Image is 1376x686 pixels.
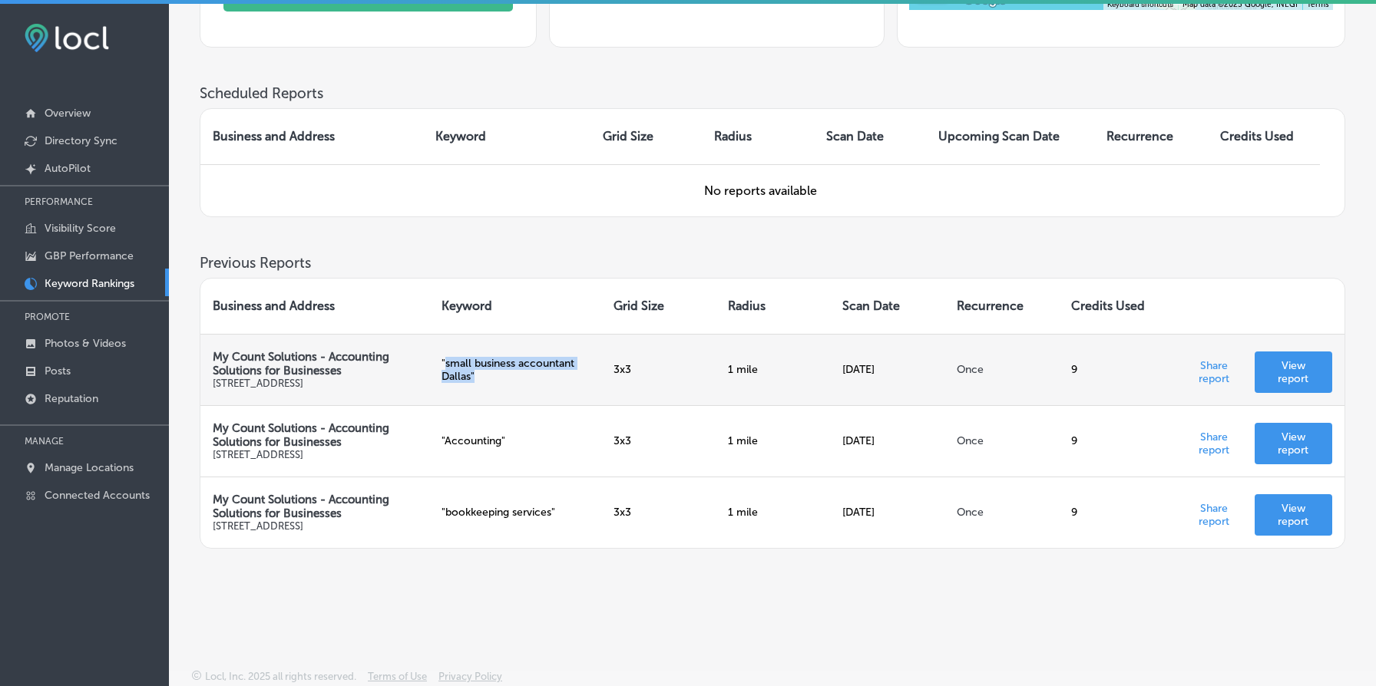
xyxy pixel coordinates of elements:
th: Recurrence [1094,109,1208,164]
td: 1 mile [716,405,830,477]
th: Radius [716,279,830,334]
p: My Count Solutions - Accounting Solutions for Businesses [213,421,417,449]
p: Keyword Rankings [45,277,134,290]
p: " small business accountant Dallas " [442,357,589,383]
th: Radius [702,109,814,164]
p: Once [957,506,1047,519]
p: [STREET_ADDRESS] [213,520,417,532]
th: Upcoming Scan Date [926,109,1094,164]
th: Credits Used [1059,279,1173,334]
td: 1 mile [716,334,830,405]
th: Credits Used [1208,109,1320,164]
p: Connected Accounts [45,489,150,502]
p: My Count Solutions - Accounting Solutions for Businesses [213,493,417,520]
p: " Accounting " [442,434,589,447]
p: Share report [1186,426,1242,457]
p: Photos & Videos [45,337,126,350]
p: Locl, Inc. 2025 all rights reserved. [205,671,356,682]
p: Once [957,363,1047,376]
p: View report [1267,359,1320,385]
td: [DATE] [830,405,944,477]
a: View report [1255,423,1332,464]
td: [DATE] [830,477,944,548]
th: Recurrence [944,279,1059,334]
p: Share report [1186,355,1242,385]
p: [STREET_ADDRESS] [213,378,417,389]
h3: Previous Reports [200,254,1345,272]
h3: Scheduled Reports [200,84,1345,102]
th: Business and Address [200,279,429,334]
td: [DATE] [830,334,944,405]
th: Grid Size [590,109,702,164]
p: View report [1267,502,1320,528]
td: 3 x 3 [601,477,716,548]
p: Reputation [45,392,98,405]
p: GBP Performance [45,249,134,262]
p: Manage Locations [45,461,134,474]
p: " bookkeeping services " [442,506,589,519]
td: 9 [1059,477,1173,548]
td: 3 x 3 [601,405,716,477]
td: No reports available [200,164,1320,216]
td: 9 [1059,405,1173,477]
p: AutoPilot [45,162,91,175]
p: [STREET_ADDRESS] [213,449,417,460]
td: 9 [1059,334,1173,405]
td: 1 mile [716,477,830,548]
th: Keyword [429,279,601,334]
th: Keyword [423,109,590,164]
a: View report [1255,351,1332,393]
a: View report [1255,494,1332,536]
th: Grid Size [601,279,716,334]
p: Share report [1186,497,1242,528]
p: Visibility Score [45,222,116,235]
td: 3 x 3 [601,334,716,405]
th: Business and Address [200,109,423,164]
p: Overview [45,107,91,120]
th: Scan Date [814,109,926,164]
img: fda3e92497d09a02dc62c9cd864e3231.png [25,24,109,52]
p: Directory Sync [45,134,117,147]
p: Once [957,434,1047,447]
th: Scan Date [830,279,944,334]
p: My Count Solutions - Accounting Solutions for Businesses [213,350,417,378]
p: Posts [45,364,71,378]
p: View report [1267,430,1320,457]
